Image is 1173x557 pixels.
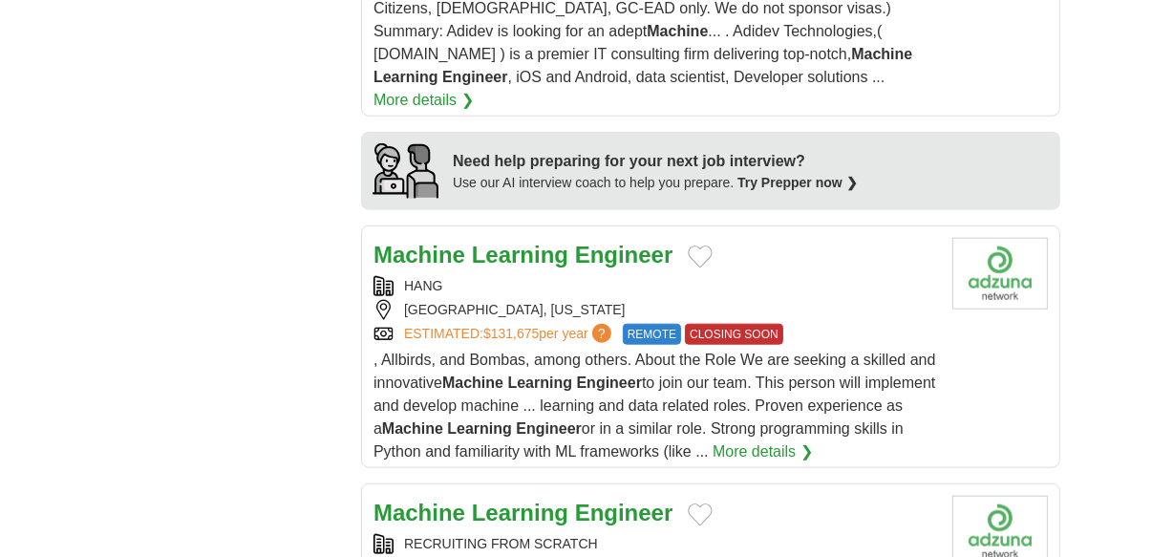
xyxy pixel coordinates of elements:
[575,242,673,268] strong: Engineer
[442,69,507,85] strong: Engineer
[713,440,813,463] a: More details ❯
[373,534,937,554] div: RECRUITING FROM SCRATCH
[373,276,937,296] div: HANG
[373,352,936,460] span: , Allbirds, and Bombas, among others. About the Role We are seeking a skilled and innovative to j...
[453,173,858,193] div: Use our AI interview coach to help you prepare.
[851,46,912,62] strong: Machine
[373,69,438,85] strong: Learning
[373,300,937,320] div: [GEOGRAPHIC_DATA], [US_STATE]
[483,326,539,341] span: $131,675
[472,500,568,525] strong: Learning
[952,238,1048,310] img: Company logo
[592,324,611,343] span: ?
[685,324,783,345] span: CLOSING SOON
[453,150,858,173] div: Need help preparing for your next job interview?
[382,420,443,437] strong: Machine
[688,246,713,268] button: Add to favorite jobs
[373,242,672,268] a: Machine Learning Engineer
[737,175,858,190] a: Try Prepper now ❯
[575,500,673,525] strong: Engineer
[442,375,503,391] strong: Machine
[447,420,512,437] strong: Learning
[472,242,568,268] strong: Learning
[508,375,573,391] strong: Learning
[404,324,615,345] a: ESTIMATED:$131,675per year?
[623,324,681,345] span: REMOTE
[373,500,672,525] a: Machine Learning Engineer
[647,23,708,39] strong: Machine
[688,503,713,526] button: Add to favorite jobs
[373,500,465,525] strong: Machine
[516,420,581,437] strong: Engineer
[373,89,474,112] a: More details ❯
[577,375,642,391] strong: Engineer
[373,242,465,268] strong: Machine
